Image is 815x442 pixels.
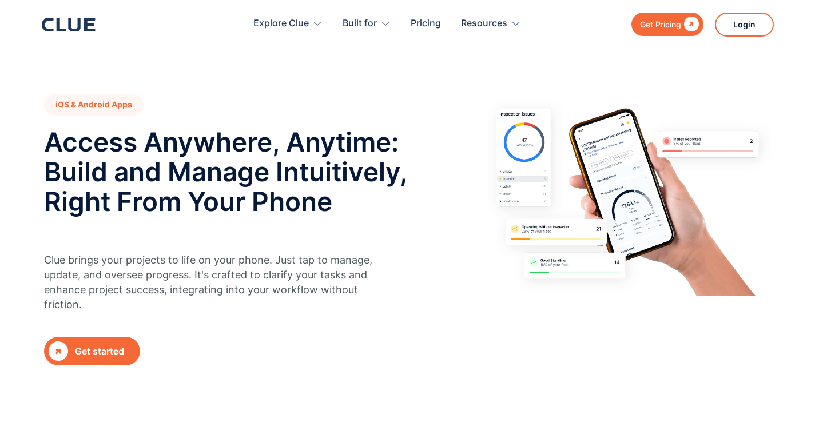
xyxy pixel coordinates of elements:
img: Image showing each aspect of inspection report at once [480,94,772,296]
div: Get started [75,344,136,359]
a: Get started [44,337,140,365]
div: Get Pricing [640,17,681,31]
div:  [49,341,68,361]
p: Clue brings your projects to life on your phone. Just tap to manage, update, and oversee progress... [44,253,390,312]
a: Get Pricing [631,13,703,36]
a: Pricing [411,6,441,42]
div: Explore Clue [253,6,309,42]
a: Login [715,13,774,37]
div: Resources [461,6,507,42]
div:  [681,17,699,31]
h2: Access Anywhere, Anytime: Build and Manage Intuitively, Right From Your Phone [44,127,413,216]
div: Built for [343,6,377,42]
h1: iOS & Android Apps [44,94,144,116]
